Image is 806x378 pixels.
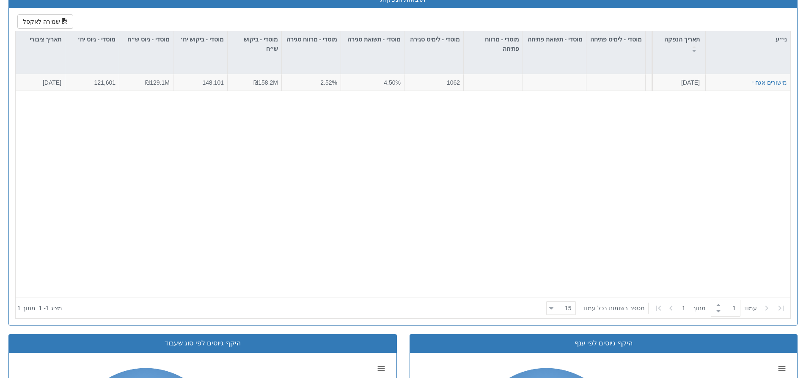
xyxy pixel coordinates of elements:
button: שמירה לאקסל [17,14,73,29]
div: תאריך ציבורי [11,31,65,47]
span: ‏מספר רשומות בכל עמוד [583,304,645,312]
div: תאריך הנפקה [653,31,705,57]
div: מוסדי - מרווח פתיחה [464,31,523,57]
div: מוסדי - גיוס יח׳ [65,31,119,57]
div: 2.52% [285,78,337,87]
div: 0.50% [649,78,696,87]
div: היקף גיוסים לפי סוג שעבוד [15,339,390,348]
div: מוסדי - לימיט סגירה [404,31,463,57]
span: ₪158.2M [253,79,278,86]
span: ‏עמוד [744,304,757,312]
div: 148,101 [177,78,224,87]
div: מוסדי - מרווח סגירה [282,31,341,57]
button: מישורים אגח י [752,78,787,87]
div: מוסדי - לימיט פתיחה [586,31,645,57]
div: מוסדי - תשואת סגירה [341,31,404,57]
span: 1 [682,304,693,312]
div: מוסדי - ביקוש ש״ח [228,31,281,57]
div: ‏ מתוך [543,299,789,317]
div: [DATE] [14,78,61,87]
div: 121,601 [69,78,116,87]
div: ני״ע [706,31,790,47]
div: 1062 [408,78,460,87]
div: 15 [565,304,575,312]
div: מוסדי - גיוס ש״ח [119,31,173,57]
div: היקף גיוסים לפי ענף [416,339,791,348]
div: [DATE] [655,78,700,87]
div: מוסדי - תשואת פתיחה [523,31,586,57]
div: ‏מציג 1 - 1 ‏ מתוך 1 [17,299,62,317]
span: ₪129.1M [145,79,170,86]
div: מוסדי - ביקוש יח׳ [173,31,227,57]
div: 4.50% [344,78,401,87]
